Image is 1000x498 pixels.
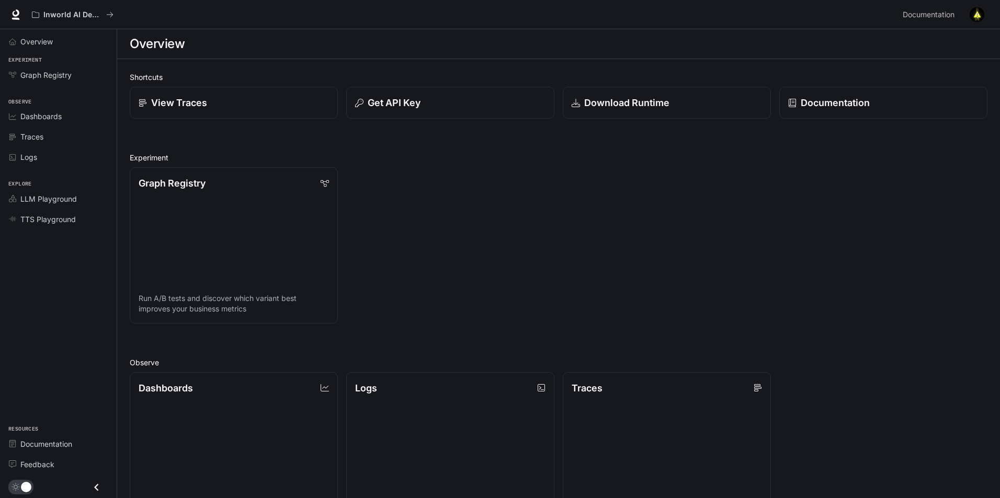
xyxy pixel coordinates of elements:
h2: Observe [130,357,987,368]
span: Documentation [20,438,72,449]
a: Download Runtime [563,87,771,119]
p: Documentation [801,96,870,110]
button: Close drawer [85,477,108,498]
span: LLM Playground [20,193,77,204]
a: Logs [4,148,112,166]
span: Dark mode toggle [21,481,31,492]
a: View Traces [130,87,338,119]
p: View Traces [151,96,207,110]
a: Feedback [4,455,112,473]
span: Documentation [903,8,954,21]
p: Dashboards [139,381,193,395]
p: Graph Registry [139,176,206,190]
button: User avatar [967,4,987,25]
span: Dashboards [20,111,62,122]
span: TTS Playground [20,214,76,225]
a: Traces [4,128,112,146]
a: Documentation [4,435,112,453]
a: Dashboards [4,107,112,125]
p: Run A/B tests and discover which variant best improves your business metrics [139,293,329,314]
p: Get API Key [368,96,421,110]
a: Documentation [899,4,962,25]
h2: Shortcuts [130,72,987,83]
span: Logs [20,152,37,163]
h1: Overview [130,33,185,54]
h2: Experiment [130,152,987,163]
p: Traces [572,381,603,395]
span: Overview [20,36,53,47]
p: Inworld AI Demos [43,10,102,19]
a: LLM Playground [4,190,112,208]
p: Logs [355,381,377,395]
span: Traces [20,131,43,142]
a: Graph RegistryRun A/B tests and discover which variant best improves your business metrics [130,167,338,323]
p: Download Runtime [584,96,669,110]
span: Graph Registry [20,70,72,80]
a: Overview [4,32,112,51]
a: Documentation [779,87,987,119]
a: Graph Registry [4,66,112,84]
span: Feedback [20,459,54,470]
button: All workspaces [27,4,118,25]
button: Get API Key [346,87,554,119]
img: User avatar [970,7,984,22]
a: TTS Playground [4,210,112,228]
